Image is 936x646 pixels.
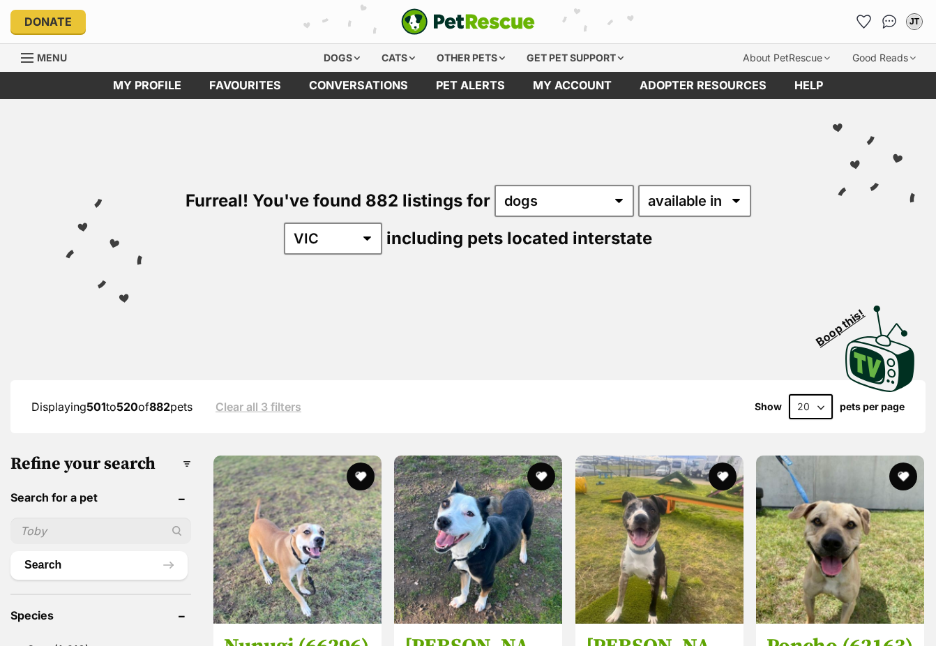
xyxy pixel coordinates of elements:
div: Get pet support [517,44,633,72]
a: Help [780,72,837,99]
span: Show [755,401,782,412]
div: JT [907,15,921,29]
span: Boop this! [814,298,878,348]
span: Furreal! You've found 882 listings for [186,190,490,211]
button: favourite [346,463,374,490]
img: Poncho (62163) - American Staffordshire Terrier Dog [756,456,924,624]
img: Gidget (66632) - Staffordshire Bull Terrier Dog [394,456,562,624]
strong: 520 [116,400,138,414]
img: PetRescue TV logo [845,306,915,392]
img: logo-e224e6f780fb5917bec1dbf3a21bbac754714ae5b6737aabdf751b685950b380.svg [401,8,535,35]
button: favourite [708,463,736,490]
button: favourite [889,463,917,490]
strong: 882 [149,400,170,414]
a: Pet alerts [422,72,519,99]
div: Cats [372,44,425,72]
img: chat-41dd97257d64d25036548639549fe6c8038ab92f7586957e7f3b1b290dea8141.svg [882,15,897,29]
a: PetRescue [401,8,535,35]
span: including pets located interstate [386,228,652,248]
a: Clear all 3 filters [216,400,301,413]
label: pets per page [840,401,905,412]
input: Toby [10,518,191,544]
a: Conversations [878,10,900,33]
header: Species [10,609,191,622]
button: Search [10,551,188,579]
header: Search for a pet [10,491,191,504]
img: Maggie (65382) - Australian Koolie Dog [575,456,743,624]
a: Menu [21,44,77,69]
span: Displaying to of pets [31,400,193,414]
button: My account [903,10,926,33]
a: Donate [10,10,86,33]
div: Good Reads [843,44,926,72]
ul: Account quick links [853,10,926,33]
a: Favourites [195,72,295,99]
div: Dogs [314,44,370,72]
a: My account [519,72,626,99]
h3: Refine your search [10,454,191,474]
a: Adopter resources [626,72,780,99]
span: Menu [37,52,67,63]
a: Favourites [853,10,875,33]
img: Nunugi (66296) - Staffordshire Bull Terrier Dog [213,456,382,624]
a: Boop this! [845,293,915,395]
button: favourite [527,463,555,490]
a: conversations [295,72,422,99]
div: Other pets [427,44,515,72]
strong: 501 [86,400,106,414]
a: My profile [99,72,195,99]
div: About PetRescue [733,44,840,72]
